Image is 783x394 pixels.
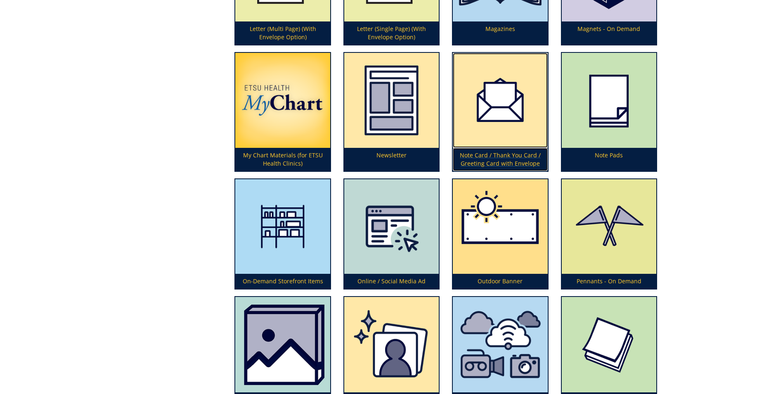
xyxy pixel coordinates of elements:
[453,297,547,392] img: photography%20videography%20or%20live%20streaming-62c5f5a2188136.97296614.png
[562,53,656,171] a: Note Pads
[453,21,547,45] p: Magazines
[235,21,330,45] p: Letter (Multi Page) (With Envelope Option)
[453,274,547,289] p: Outdoor Banner
[562,179,656,274] img: pennants-5aba95804d0800.82641085.png
[344,179,439,274] img: online-5fff4099133973.60612856.png
[235,53,330,147] img: mychart-67fe6a1724bc26.04447173.png
[562,53,656,147] img: note-pads-594927357b5c91.87943573.png
[344,21,439,45] p: Letter (Single Page) (With Envelope Option)
[344,148,439,171] p: Newsletter
[562,274,656,289] p: Pennants - On Demand
[562,179,656,289] a: Pennants - On Demand
[562,148,656,171] p: Note Pads
[453,53,547,171] a: Note Card / Thank You Card / Greeting Card with Envelope
[344,53,439,147] img: newsletter-65568594225a38.55392197.png
[344,179,439,289] a: Online / Social Media Ad
[235,53,330,171] a: My Chart Materials (for ETSU Health Clinics)
[235,297,330,392] img: photo%20prints-64d43c229de446.43990330.png
[235,179,330,274] img: storefront-59492794b37212.27878942.png
[453,53,547,147] img: invitationwithenvelope-5a33f926473532.42838482.png
[344,53,439,171] a: Newsletter
[453,179,547,274] img: outdoor-banner-59a7475505b354.85346843.png
[235,274,330,289] p: On-Demand Storefront Items
[453,148,547,171] p: Note Card / Thank You Card / Greeting Card with Envelope
[344,297,439,392] img: professional%20headshot-673780894c71e3.55548584.png
[453,179,547,289] a: Outdoor Banner
[344,274,439,289] p: Online / Social Media Ad
[562,21,656,45] p: Magnets - On Demand
[235,179,330,289] a: On-Demand Storefront Items
[562,297,656,392] img: post-it-note-5949284106b3d7.11248848.png
[235,148,330,171] p: My Chart Materials (for ETSU Health Clinics)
